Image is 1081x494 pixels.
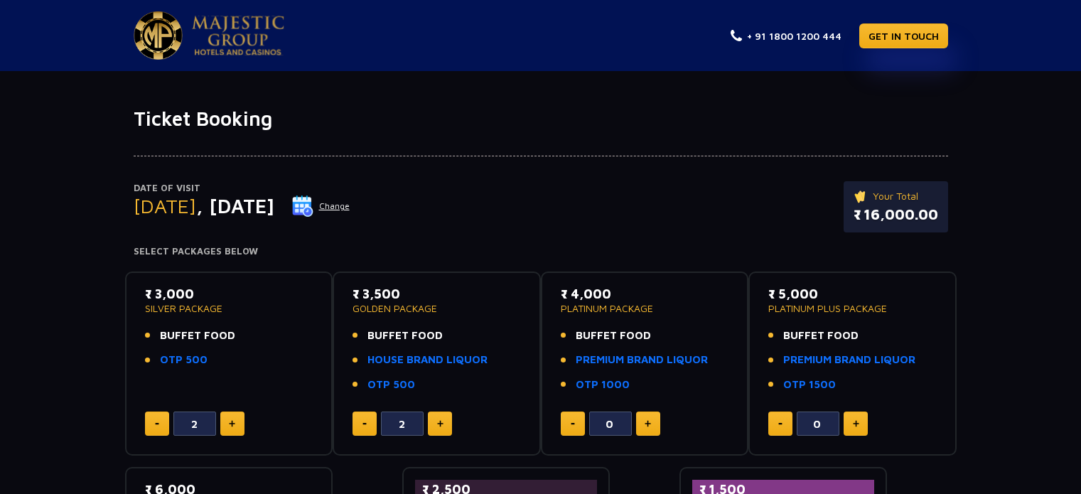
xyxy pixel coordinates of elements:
img: ticket [854,188,868,204]
img: plus [645,420,651,427]
a: PREMIUM BRAND LIQUOR [576,352,708,368]
img: plus [437,420,443,427]
a: GET IN TOUCH [859,23,948,48]
img: Majestic Pride [192,16,284,55]
img: minus [155,423,159,425]
p: GOLDEN PACKAGE [353,304,521,313]
a: HOUSE BRAND LIQUOR [367,352,488,368]
span: BUFFET FOOD [160,328,235,344]
p: ₹ 3,500 [353,284,521,304]
span: [DATE] [134,194,196,218]
span: , [DATE] [196,194,274,218]
img: Majestic Pride [134,11,183,60]
button: Change [291,195,350,218]
img: plus [229,420,235,427]
span: BUFFET FOOD [783,328,859,344]
img: minus [362,423,367,425]
img: minus [778,423,782,425]
p: PLATINUM PACKAGE [561,304,729,313]
a: + 91 1800 1200 444 [731,28,841,43]
a: OTP 500 [367,377,415,393]
p: Date of Visit [134,181,350,195]
p: SILVER PACKAGE [145,304,313,313]
p: Your Total [854,188,938,204]
a: OTP 1500 [783,377,836,393]
p: ₹ 3,000 [145,284,313,304]
h1: Ticket Booking [134,107,948,131]
a: OTP 1000 [576,377,630,393]
p: ₹ 5,000 [768,284,937,304]
p: ₹ 16,000.00 [854,204,938,225]
img: plus [853,420,859,427]
img: minus [571,423,575,425]
h4: Select Packages Below [134,246,948,257]
a: OTP 500 [160,352,208,368]
span: BUFFET FOOD [367,328,443,344]
a: PREMIUM BRAND LIQUOR [783,352,915,368]
p: ₹ 4,000 [561,284,729,304]
p: PLATINUM PLUS PACKAGE [768,304,937,313]
span: BUFFET FOOD [576,328,651,344]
